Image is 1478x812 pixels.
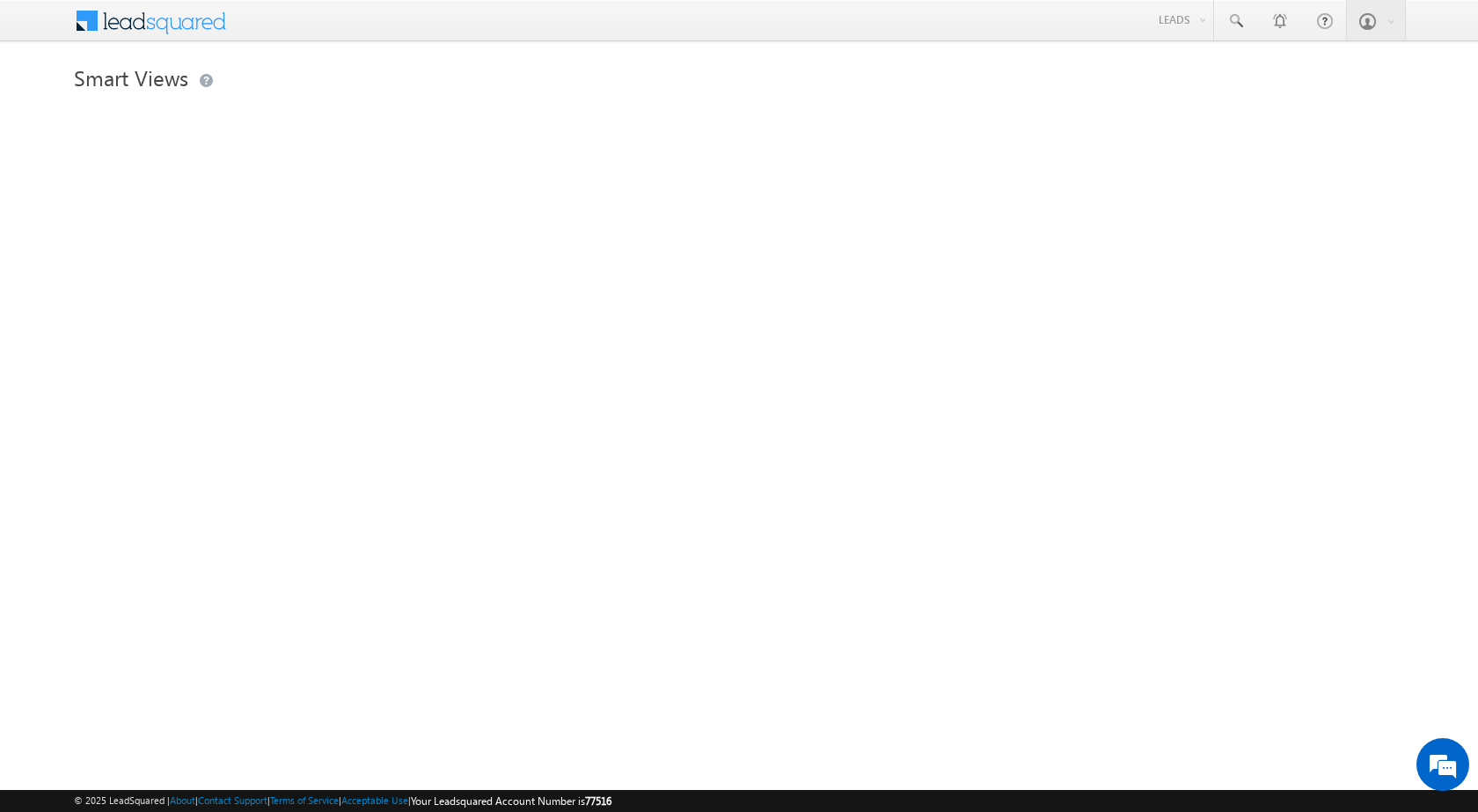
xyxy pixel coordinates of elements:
span: 77516 [585,794,611,808]
span: © 2025 LeadSquared | | | | | [74,793,611,809]
a: About [170,794,195,806]
a: Contact Support [198,794,267,806]
a: Terms of Service [270,794,339,806]
a: Acceptable Use [341,794,408,806]
span: Smart Views [74,63,188,91]
span: Your Leadsquared Account Number is [411,794,611,808]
